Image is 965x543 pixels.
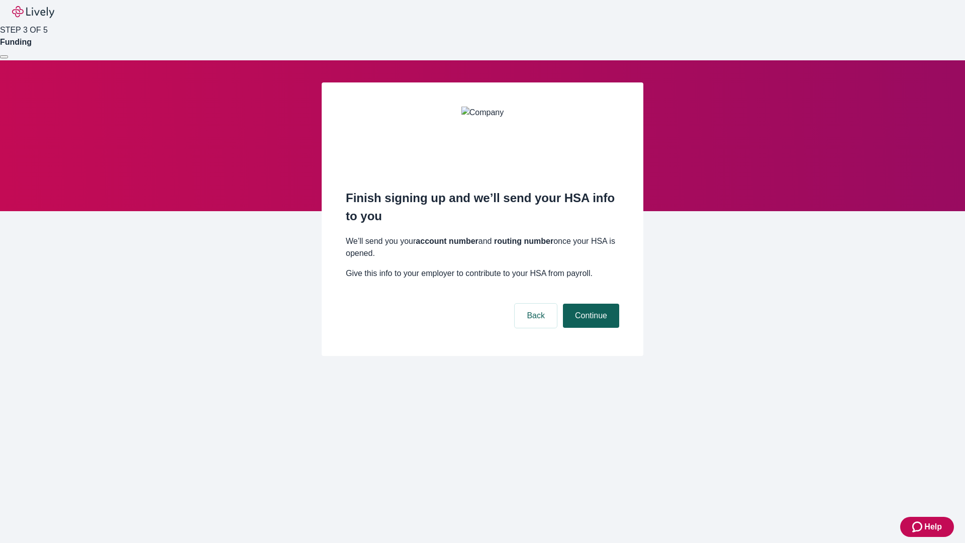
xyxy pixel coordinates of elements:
[515,304,557,328] button: Back
[900,517,954,537] button: Zendesk support iconHelp
[346,189,619,225] h2: Finish signing up and we’ll send your HSA info to you
[416,237,478,245] strong: account number
[12,6,54,18] img: Lively
[461,107,504,167] img: Company
[924,521,942,533] span: Help
[346,235,619,259] p: We’ll send you your and once your HSA is opened.
[346,267,619,280] p: Give this info to your employer to contribute to your HSA from payroll.
[494,237,553,245] strong: routing number
[912,521,924,533] svg: Zendesk support icon
[563,304,619,328] button: Continue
